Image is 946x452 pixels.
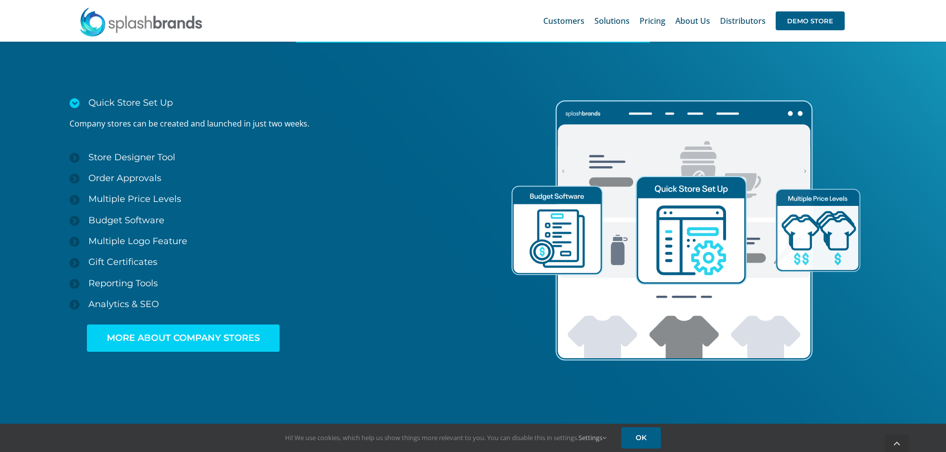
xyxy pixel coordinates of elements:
[70,147,473,168] a: Store Designer Tool
[88,215,164,226] span: Budget Software
[720,17,766,25] span: Distributors
[70,189,473,209] a: Multiple Price Levels
[776,11,845,30] span: DEMO STORE
[579,433,606,442] a: Settings
[88,299,159,310] span: Analytics & SEO
[543,5,584,37] a: Customers
[70,231,473,252] a: Multiple Logo Feature
[621,427,661,449] a: OK
[594,17,630,25] span: Solutions
[107,333,260,343] span: MORE ABOUT COMPANY STORES
[543,17,584,25] span: Customers
[285,433,606,442] span: Hi! We use cookies, which help us show things more relevant to you. You can disable this in setti...
[70,118,473,129] p: Company stores can be created and launched in just two weeks.
[640,5,665,37] a: Pricing
[87,324,280,352] a: MORE ABOUT COMPANY STORES
[88,278,158,289] span: Reporting Tools
[88,236,187,247] span: Multiple Logo Feature
[88,173,161,184] span: Order Approvals
[70,294,473,315] a: Analytics & SEO
[70,273,473,294] a: Reporting Tools
[88,152,175,163] span: Store Designer Tool
[640,17,665,25] span: Pricing
[543,5,845,37] nav: Main Menu Sticky
[88,97,173,108] span: Quick Store Set Up
[70,252,473,272] a: Gift Certificates
[70,92,473,113] a: Quick Store Set Up
[70,168,473,189] a: Order Approvals
[79,7,203,37] img: SplashBrands.com Logo
[720,5,766,37] a: Distributors
[88,257,157,267] span: Gift Certificates
[70,210,473,231] a: Budget Software
[675,17,710,25] span: About Us
[88,194,181,204] span: Multiple Price Levels
[776,5,845,37] a: DEMO STORE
